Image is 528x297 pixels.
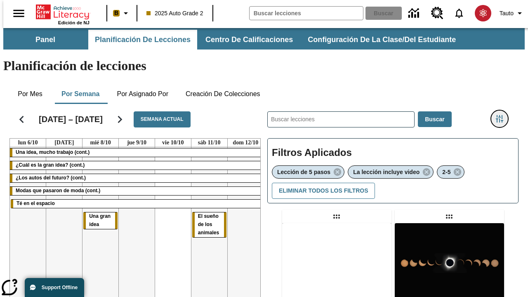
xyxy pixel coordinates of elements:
div: Eliminar 2-5 el ítem seleccionado del filtro [437,165,464,179]
div: Filtros Aplicados [267,138,519,203]
button: Creación de colecciones [179,84,267,104]
button: Panel [4,30,87,49]
span: Edición de NJ [58,20,90,25]
button: Configuración de la clase/del estudiante [301,30,462,49]
button: Centro de calificaciones [199,30,299,49]
span: El sueño de los animales [198,213,219,236]
button: Boost El color de la clase es anaranjado claro. Cambiar el color de la clase. [110,6,134,21]
a: 7 de octubre de 2025 [53,139,75,147]
div: ¿Los autos del futuro? (cont.) [10,174,264,182]
img: avatar image [475,5,491,21]
button: Planificación de lecciones [88,30,197,49]
span: ¿Los autos del futuro? (cont.) [16,175,86,181]
span: Modas que pasaron de moda (cont.) [16,188,100,193]
button: Semana actual [134,111,191,127]
span: Centro de calificaciones [205,35,293,45]
div: Lección arrastrable: Un frío desafío trajo cambios [330,210,343,223]
span: B [114,8,118,18]
button: Buscar [418,111,451,127]
button: Support Offline [25,278,84,297]
button: Por semana [55,84,106,104]
div: Portada [36,3,90,25]
div: Eliminar La lección incluye video el ítem seleccionado del filtro [348,165,434,179]
button: Por mes [9,84,51,104]
span: 2025 Auto Grade 2 [146,9,203,18]
div: Té en el espacio [11,200,263,208]
span: ¿Cuál es la gran idea? (cont.) [16,162,85,168]
button: Eliminar todos los filtros [272,183,375,199]
span: Una gran idea [89,213,111,227]
div: Una gran idea [83,212,118,229]
a: 12 de octubre de 2025 [231,139,260,147]
button: Menú lateral de filtros [491,111,508,127]
a: Portada [36,4,90,20]
span: Support Offline [42,285,78,290]
div: Una idea, mucho trabajo (cont.) [10,148,264,157]
a: 8 de octubre de 2025 [89,139,113,147]
span: Té en el espacio [16,200,55,206]
button: Perfil/Configuración [496,6,528,21]
div: Lección arrastrable: ¡Atención! Es la hora del eclipse [443,210,456,223]
a: Centro de información [403,2,426,25]
h2: [DATE] – [DATE] [39,114,103,124]
h2: Filtros Aplicados [272,143,514,163]
span: Lección de 5 pasos [277,169,330,175]
a: 11 de octubre de 2025 [196,139,222,147]
h1: Planificación de lecciones [3,58,525,73]
div: ¿Cuál es la gran idea? (cont.) [10,161,264,170]
span: Panel [35,35,55,45]
input: Buscar campo [250,7,363,20]
button: Abrir el menú lateral [7,1,31,26]
div: Subbarra de navegación [3,30,463,49]
span: 2-5 [442,169,450,175]
div: Subbarra de navegación [3,28,525,49]
input: Buscar lecciones [268,112,414,127]
a: 9 de octubre de 2025 [125,139,148,147]
span: La lección incluye video [353,169,420,175]
button: Escoja un nuevo avatar [470,2,496,24]
div: Eliminar Lección de 5 pasos el ítem seleccionado del filtro [272,165,344,179]
span: Planificación de lecciones [95,35,191,45]
a: Notificaciones [448,2,470,24]
span: Tauto [500,9,514,18]
button: Regresar [11,109,32,130]
div: El sueño de los animales [192,212,226,237]
span: Una idea, mucho trabajo (cont.) [16,149,90,155]
a: 6 de octubre de 2025 [16,139,40,147]
a: Centro de recursos, Se abrirá en una pestaña nueva. [426,2,448,24]
span: Configuración de la clase/del estudiante [308,35,456,45]
a: 10 de octubre de 2025 [160,139,186,147]
button: Seguir [109,109,130,130]
button: Por asignado por [110,84,175,104]
div: Modas que pasaron de moda (cont.) [10,187,264,195]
